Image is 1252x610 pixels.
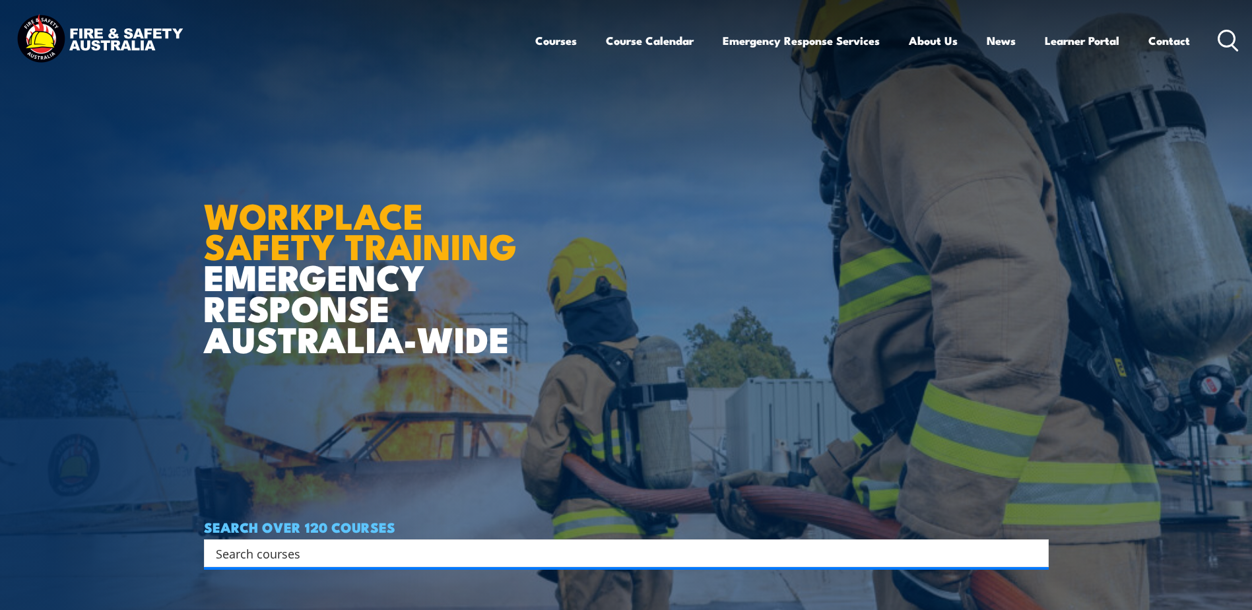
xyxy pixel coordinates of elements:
button: Search magnifier button [1026,544,1044,562]
h4: SEARCH OVER 120 COURSES [204,520,1049,534]
a: Contact [1148,23,1190,58]
a: Course Calendar [606,23,694,58]
a: Learner Portal [1045,23,1119,58]
input: Search input [216,543,1020,563]
a: Emergency Response Services [723,23,880,58]
strong: WORKPLACE SAFETY TRAINING [204,187,517,273]
a: News [987,23,1016,58]
form: Search form [218,544,1022,562]
h1: EMERGENCY RESPONSE AUSTRALIA-WIDE [204,166,527,354]
a: Courses [535,23,577,58]
a: About Us [909,23,958,58]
